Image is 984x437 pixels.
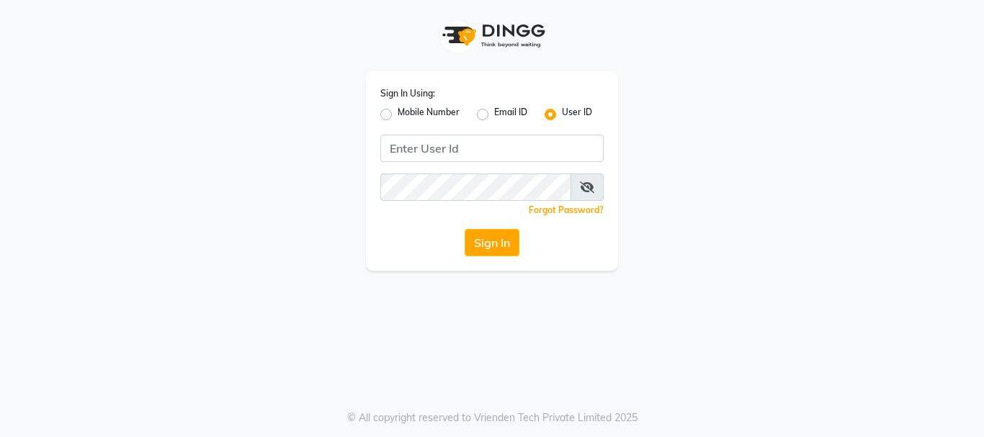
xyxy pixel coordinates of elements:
[562,106,592,123] label: User ID
[494,106,527,123] label: Email ID
[380,135,604,162] input: Username
[380,174,571,201] input: Username
[434,14,550,57] img: logo1.svg
[398,106,460,123] label: Mobile Number
[380,87,435,100] label: Sign In Using:
[529,204,604,215] a: Forgot Password?
[465,229,519,256] button: Sign In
